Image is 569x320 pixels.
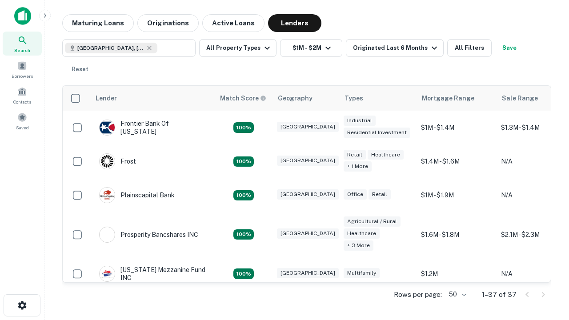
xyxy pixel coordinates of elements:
div: Healthcare [368,150,404,160]
h6: Match Score [220,93,264,103]
button: Lenders [268,14,321,32]
div: Frost [99,153,136,169]
div: Prosperity Bancshares INC [99,227,198,243]
img: picture [100,188,115,203]
a: Borrowers [3,57,42,81]
span: Borrowers [12,72,33,80]
img: picture [100,266,115,281]
div: Residential Investment [344,128,410,138]
div: Multifamily [344,268,380,278]
p: Rows per page: [394,289,442,300]
img: picture [100,120,115,135]
div: [GEOGRAPHIC_DATA] [277,228,339,239]
div: Geography [278,93,313,104]
th: Lender [90,86,215,111]
img: picture [100,227,115,242]
button: Save your search to get updates of matches that match your search criteria. [495,39,524,57]
div: Matching Properties: 6, hasApolloMatch: undefined [233,229,254,240]
td: $1M - $1.4M [417,111,497,144]
th: Geography [272,86,339,111]
div: Matching Properties: 4, hasApolloMatch: undefined [233,122,254,133]
div: [GEOGRAPHIC_DATA] [277,189,339,200]
div: Plainscapital Bank [99,187,175,203]
img: picture [100,154,115,169]
div: Agricultural / Rural [344,216,401,227]
div: Matching Properties: 4, hasApolloMatch: undefined [233,156,254,167]
span: Saved [16,124,29,131]
td: $1.6M - $1.8M [417,212,497,257]
div: Mortgage Range [422,93,474,104]
button: Active Loans [202,14,264,32]
td: $1M - $1.9M [417,178,497,212]
td: $1.2M [417,257,497,291]
th: Types [339,86,417,111]
div: Retail [369,189,391,200]
th: Mortgage Range [417,86,497,111]
div: + 3 more [344,240,373,251]
div: Frontier Bank Of [US_STATE] [99,120,206,136]
div: [GEOGRAPHIC_DATA] [277,268,339,278]
p: 1–37 of 37 [482,289,517,300]
div: + 1 more [344,161,372,172]
div: Lender [96,93,117,104]
iframe: Chat Widget [525,249,569,292]
th: Capitalize uses an advanced AI algorithm to match your search with the best lender. The match sco... [215,86,272,111]
div: Industrial [344,116,376,126]
a: Saved [3,109,42,133]
div: Office [344,189,367,200]
span: Search [14,47,30,54]
a: Contacts [3,83,42,107]
div: Types [345,93,363,104]
div: Matching Properties: 5, hasApolloMatch: undefined [233,268,254,279]
button: Reset [66,60,94,78]
img: capitalize-icon.png [14,7,31,25]
div: 50 [445,288,468,301]
button: All Property Types [199,39,276,57]
button: $1M - $2M [280,39,342,57]
div: [GEOGRAPHIC_DATA] [277,122,339,132]
span: Contacts [13,98,31,105]
button: Maturing Loans [62,14,134,32]
a: Search [3,32,42,56]
div: [GEOGRAPHIC_DATA] [277,156,339,166]
div: Matching Properties: 4, hasApolloMatch: undefined [233,190,254,201]
div: Retail [344,150,366,160]
div: Capitalize uses an advanced AI algorithm to match your search with the best lender. The match sco... [220,93,266,103]
button: Originations [137,14,199,32]
div: Sale Range [502,93,538,104]
div: Originated Last 6 Months [353,43,440,53]
span: [GEOGRAPHIC_DATA], [GEOGRAPHIC_DATA], [GEOGRAPHIC_DATA] [77,44,144,52]
div: [US_STATE] Mezzanine Fund INC [99,266,206,282]
td: $1.4M - $1.6M [417,144,497,178]
button: Originated Last 6 Months [346,39,444,57]
button: All Filters [447,39,492,57]
div: Healthcare [344,228,380,239]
